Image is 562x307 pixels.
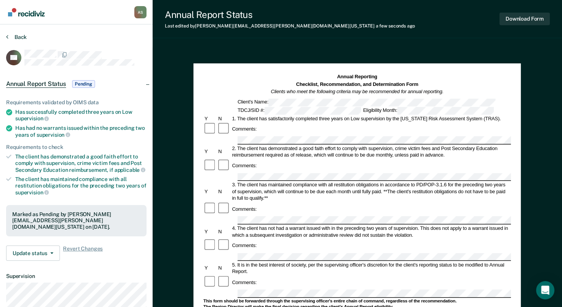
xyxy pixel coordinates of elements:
div: Requirements to check [6,144,147,150]
button: Download Form [499,13,550,25]
span: applicable [114,167,145,173]
div: Comments: [231,162,258,169]
div: Requirements validated by OIMS data [6,99,147,106]
div: N [217,228,231,235]
div: Y [203,265,217,271]
div: Comments: [231,205,258,212]
strong: Annual Reporting [337,74,377,79]
span: Annual Report Status [6,80,66,88]
div: Y [203,188,217,195]
div: Y [203,149,217,155]
dt: Supervision [6,273,147,280]
div: N [217,115,231,121]
button: Back [6,34,27,40]
div: A S [134,6,147,18]
span: Revert Changes [63,246,103,261]
span: supervision [37,132,70,138]
span: supervision [15,115,49,121]
strong: Checklist, Recommendation, and Determination Form [296,81,418,87]
div: Annual Report Status [165,9,415,20]
div: The client has maintained compliance with all restitution obligations for the preceding two years of [15,176,147,196]
span: a few seconds ago [376,23,415,29]
div: Comments: [231,242,258,249]
div: Client's Name: [237,99,497,106]
div: 4. The client has not had a warrant issued with in the preceding two years of supervision. This d... [231,225,511,238]
div: Y [203,228,217,235]
div: N [217,265,231,271]
div: 1. The client has satisfactorily completed three years on Low supervision by the [US_STATE] Risk ... [231,115,511,121]
div: N [217,188,231,195]
div: Marked as Pending by [PERSON_NAME][EMAIL_ADDRESS][PERSON_NAME][DOMAIN_NAME][US_STATE] on [DATE]. [12,211,140,230]
div: Y [203,115,217,121]
div: Comments: [231,279,258,285]
div: Has successfully completed three years on Low [15,109,147,122]
div: Eligibility Month: [362,107,495,115]
div: N [217,149,231,155]
button: Update status [6,246,60,261]
div: Last edited by [PERSON_NAME][EMAIL_ADDRESS][PERSON_NAME][DOMAIN_NAME][US_STATE] [165,23,415,29]
span: Pending [72,80,95,88]
div: 2. The client has demonstrated a good faith effort to comply with supervision, crime victim fees ... [231,145,511,158]
span: supervision [15,189,49,196]
div: The client has demonstrated a good faith effort to comply with supervision, crime victim fees and... [15,153,147,173]
div: TDCJ/SID #: [237,107,362,115]
div: Has had no warrants issued within the preceding two years of [15,125,147,138]
div: Open Intercom Messenger [536,281,554,299]
div: 3. The client has maintained compliance with all restitution obligations in accordance to PD/POP-... [231,182,511,202]
em: Clients who meet the following criteria may be recommended for annual reporting. [271,89,444,94]
button: Profile dropdown button [134,6,147,18]
img: Recidiviz [8,8,45,16]
div: 5. It is in the best interest of society, per the supervising officer's discretion for the client... [231,262,511,275]
div: Comments: [231,126,258,132]
div: This form should be forwarded through the supervising officer's entire chain of command, regardle... [203,298,511,304]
